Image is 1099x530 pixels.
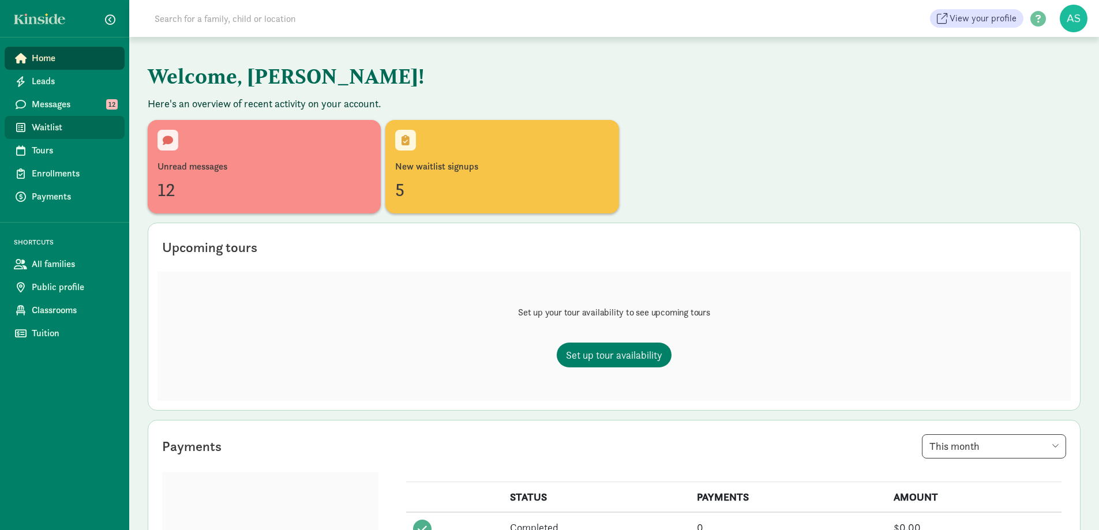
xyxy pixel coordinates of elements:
span: View your profile [950,12,1017,25]
span: Payments [32,190,115,204]
th: STATUS [503,482,690,513]
th: AMOUNT [887,482,1062,513]
span: 12 [106,99,118,110]
a: Waitlist [5,116,125,139]
a: Unread messages12 [148,120,381,213]
p: Here's an overview of recent activity on your account. [148,97,1081,111]
span: Set up tour availability [566,347,662,363]
span: Waitlist [32,121,115,134]
span: Leads [32,74,115,88]
div: Payments [162,436,222,457]
span: Home [32,51,115,65]
div: Upcoming tours [162,237,257,258]
span: Public profile [32,280,115,294]
span: Enrollments [32,167,115,181]
span: All families [32,257,115,271]
h1: Welcome, [PERSON_NAME]! [148,55,719,97]
a: Payments [5,185,125,208]
iframe: Chat Widget [1041,475,1099,530]
span: Messages [32,97,115,111]
a: Set up tour availability [557,343,672,367]
a: All families [5,253,125,276]
a: Public profile [5,276,125,299]
div: New waitlist signups [395,160,609,174]
a: Tours [5,139,125,162]
a: Enrollments [5,162,125,185]
a: Leads [5,70,125,93]
a: View your profile [930,9,1023,28]
a: New waitlist signups5 [385,120,618,213]
a: Messages 12 [5,93,125,116]
a: Classrooms [5,299,125,322]
span: Classrooms [32,303,115,317]
span: Tuition [32,326,115,340]
input: Search for a family, child or location [148,7,471,30]
th: PAYMENTS [690,482,887,513]
div: 5 [395,176,609,204]
span: Tours [32,144,115,157]
a: Home [5,47,125,70]
p: Set up your tour availability to see upcoming tours [518,306,710,319]
div: 12 [157,176,371,204]
div: Unread messages [157,160,371,174]
a: Tuition [5,322,125,345]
